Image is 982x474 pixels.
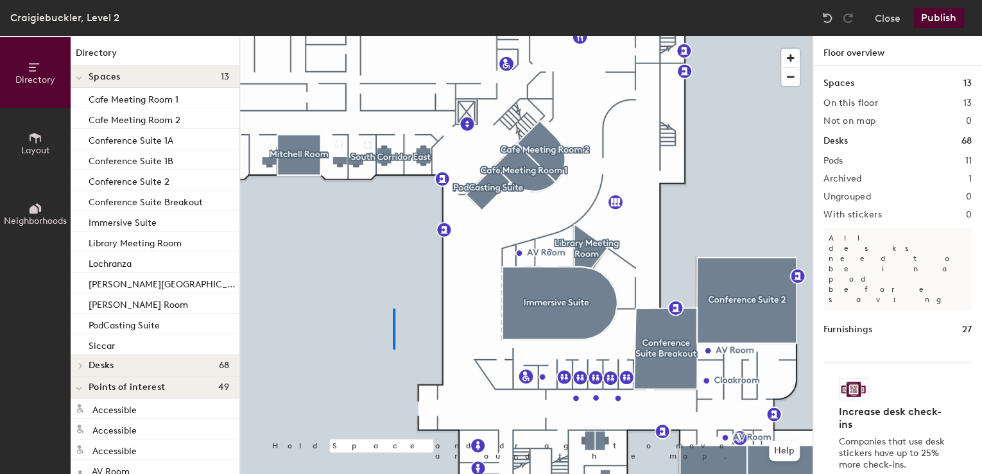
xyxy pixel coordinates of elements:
[823,228,972,310] p: All desks need to be in a pod before saving
[965,156,972,166] h2: 11
[839,405,949,431] h4: Increase desk check-ins
[89,316,160,331] p: PodCasting Suite
[89,234,182,249] p: Library Meeting Room
[21,145,50,156] span: Layout
[89,72,121,82] span: Spaces
[841,12,854,24] img: Redo
[71,46,239,66] h1: Directory
[963,98,972,108] h2: 13
[92,442,137,457] p: Accessible
[962,323,972,337] h1: 27
[220,72,229,82] span: 13
[966,210,972,220] h2: 0
[89,255,132,269] p: Lochranza
[89,275,237,290] p: [PERSON_NAME][GEOGRAPHIC_DATA]
[969,174,972,184] h2: 1
[823,174,861,184] h2: Archived
[823,134,848,148] h1: Desks
[89,111,180,126] p: Cafe Meeting Room 2
[823,76,854,90] h1: Spaces
[89,152,173,167] p: Conference Suite 1B
[218,360,229,371] span: 68
[89,131,173,146] p: Conference Suite 1A
[963,76,972,90] h1: 13
[89,360,114,371] span: Desks
[89,382,165,393] span: Points of interest
[966,116,972,126] h2: 0
[89,214,157,228] p: Immersive Suite
[89,193,203,208] p: Conference Suite Breakout
[10,10,119,26] div: Craigiebuckler, Level 2
[823,98,878,108] h2: On this floor
[821,12,834,24] img: Undo
[218,382,229,393] span: 49
[823,116,875,126] h2: Not on map
[839,436,949,471] p: Companies that use desk stickers have up to 25% more check-ins.
[4,216,67,226] span: Neighborhoods
[89,90,178,105] p: Cafe Meeting Room 1
[823,210,882,220] h2: With stickers
[89,337,115,351] p: Siccar
[89,173,169,187] p: Conference Suite 2
[813,36,982,66] h1: Floor overview
[839,378,868,400] img: Sticker logo
[823,323,872,337] h1: Furnishings
[823,192,871,202] h2: Ungrouped
[913,8,964,28] button: Publish
[92,401,137,416] p: Accessible
[823,156,843,166] h2: Pods
[92,421,137,436] p: Accessible
[875,8,900,28] button: Close
[15,74,55,85] span: Directory
[89,296,188,310] p: [PERSON_NAME] Room
[961,134,972,148] h1: 68
[769,441,800,461] button: Help
[966,192,972,202] h2: 0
